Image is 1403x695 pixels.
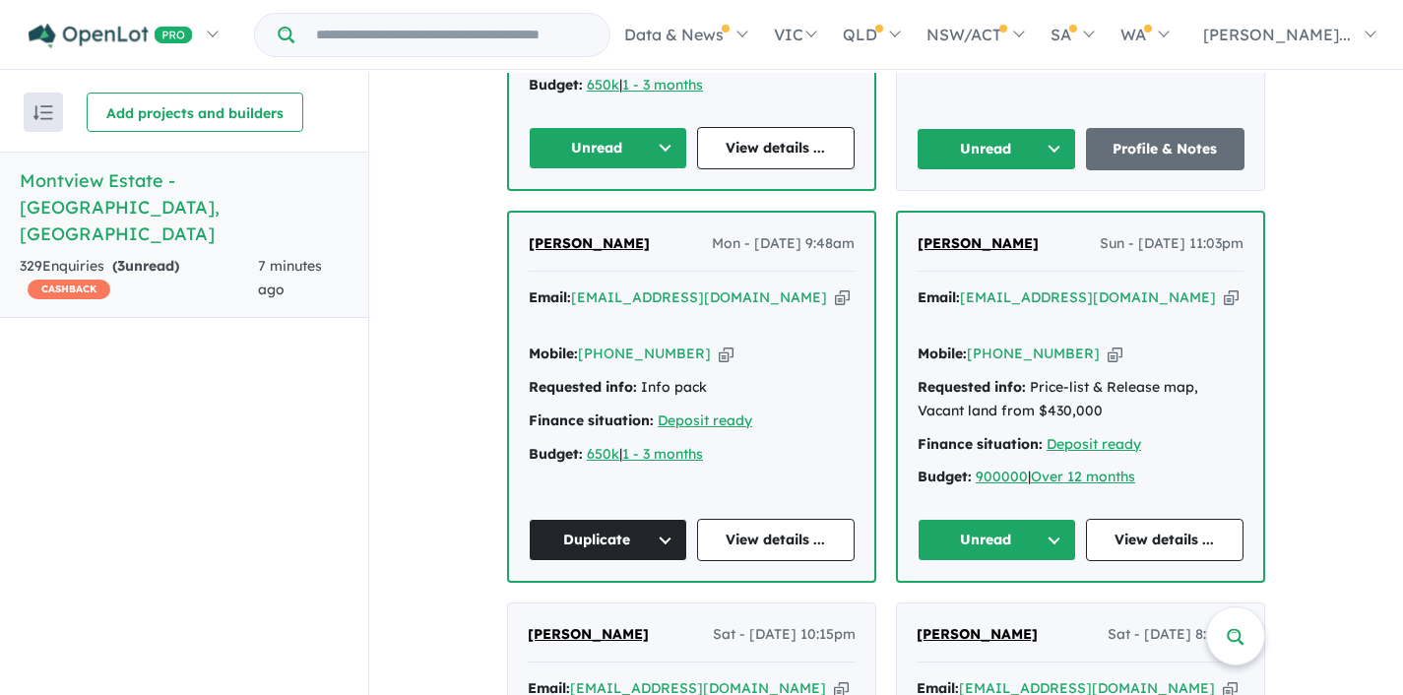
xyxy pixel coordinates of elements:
[917,128,1076,170] button: Unread
[918,234,1039,252] span: [PERSON_NAME]
[528,625,649,643] span: [PERSON_NAME]
[87,93,303,132] button: Add projects and builders
[529,411,654,429] strong: Finance situation:
[529,445,583,463] strong: Budget:
[967,345,1100,362] a: [PHONE_NUMBER]
[529,443,855,467] div: |
[1031,468,1135,485] a: Over 12 months
[529,127,687,169] button: Unread
[697,127,856,169] a: View details ...
[117,257,125,275] span: 3
[298,14,606,56] input: Try estate name, suburb, builder or developer
[28,280,110,299] span: CASHBACK
[658,411,752,429] a: Deposit ready
[1108,344,1122,364] button: Copy
[918,519,1076,561] button: Unread
[29,24,193,48] img: Openlot PRO Logo White
[918,435,1043,453] strong: Finance situation:
[918,232,1039,256] a: [PERSON_NAME]
[587,445,619,463] a: 650k
[918,376,1244,423] div: Price-list & Release map, Vacant land from $430,000
[529,232,650,256] a: [PERSON_NAME]
[529,378,637,396] strong: Requested info:
[917,623,1038,647] a: [PERSON_NAME]
[529,345,578,362] strong: Mobile:
[918,468,972,485] strong: Budget:
[529,234,650,252] span: [PERSON_NAME]
[20,167,349,247] h5: Montview Estate - [GEOGRAPHIC_DATA] , [GEOGRAPHIC_DATA]
[529,519,687,561] button: Duplicate
[20,255,258,302] div: 329 Enquir ies
[713,623,856,647] span: Sat - [DATE] 10:15pm
[697,519,856,561] a: View details ...
[1224,287,1239,308] button: Copy
[529,288,571,306] strong: Email:
[571,288,827,306] a: [EMAIL_ADDRESS][DOMAIN_NAME]
[1047,435,1141,453] a: Deposit ready
[960,288,1216,306] a: [EMAIL_ADDRESS][DOMAIN_NAME]
[1086,128,1245,170] a: Profile & Notes
[258,257,322,298] span: 7 minutes ago
[1203,25,1351,44] span: [PERSON_NAME]...
[1086,519,1244,561] a: View details ...
[918,345,967,362] strong: Mobile:
[529,76,583,94] strong: Budget:
[622,76,703,94] a: 1 - 3 months
[529,376,855,400] div: Info pack
[835,287,850,308] button: Copy
[712,232,855,256] span: Mon - [DATE] 9:48am
[976,468,1028,485] a: 900000
[1108,623,1244,647] span: Sat - [DATE] 8:48pm
[112,257,179,275] strong: ( unread)
[33,105,53,120] img: sort.svg
[917,625,1038,643] span: [PERSON_NAME]
[918,378,1026,396] strong: Requested info:
[719,344,733,364] button: Copy
[918,288,960,306] strong: Email:
[528,623,649,647] a: [PERSON_NAME]
[622,445,703,463] a: 1 - 3 months
[587,76,619,94] a: 650k
[578,345,711,362] a: [PHONE_NUMBER]
[529,74,855,97] div: |
[1100,232,1244,256] span: Sun - [DATE] 11:03pm
[918,466,1244,489] div: |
